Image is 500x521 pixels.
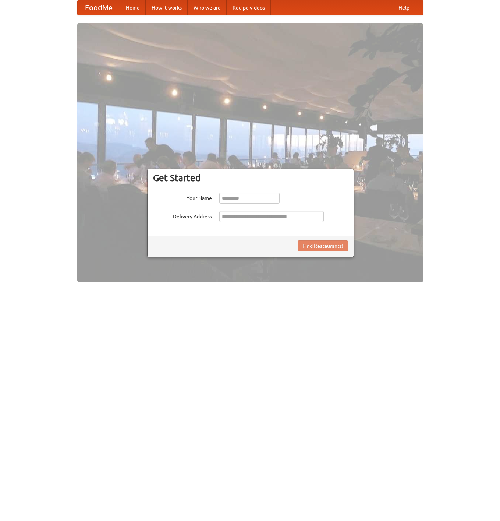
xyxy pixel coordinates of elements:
[153,193,212,202] label: Your Name
[153,172,348,183] h3: Get Started
[227,0,271,15] a: Recipe videos
[78,0,120,15] a: FoodMe
[298,240,348,251] button: Find Restaurants!
[153,211,212,220] label: Delivery Address
[120,0,146,15] a: Home
[393,0,415,15] a: Help
[146,0,188,15] a: How it works
[188,0,227,15] a: Who we are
